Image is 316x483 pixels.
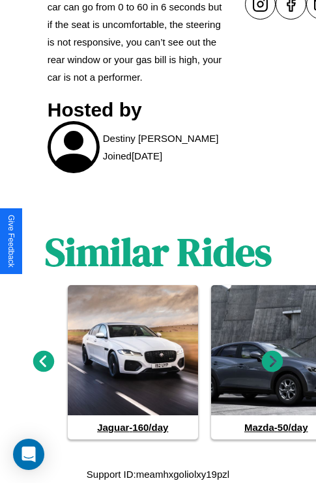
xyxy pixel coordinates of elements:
div: Open Intercom Messenger [13,439,44,470]
a: Jaguar-160/day [68,285,198,439]
p: Support ID: meamhxgoliolxy19pzl [87,465,229,483]
p: Joined [DATE] [103,147,162,165]
p: Destiny [PERSON_NAME] [103,130,219,147]
h3: Hosted by [48,99,225,121]
h4: Jaguar - 160 /day [68,415,198,439]
div: Give Feedback [7,215,16,268]
h1: Similar Rides [45,225,272,279]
